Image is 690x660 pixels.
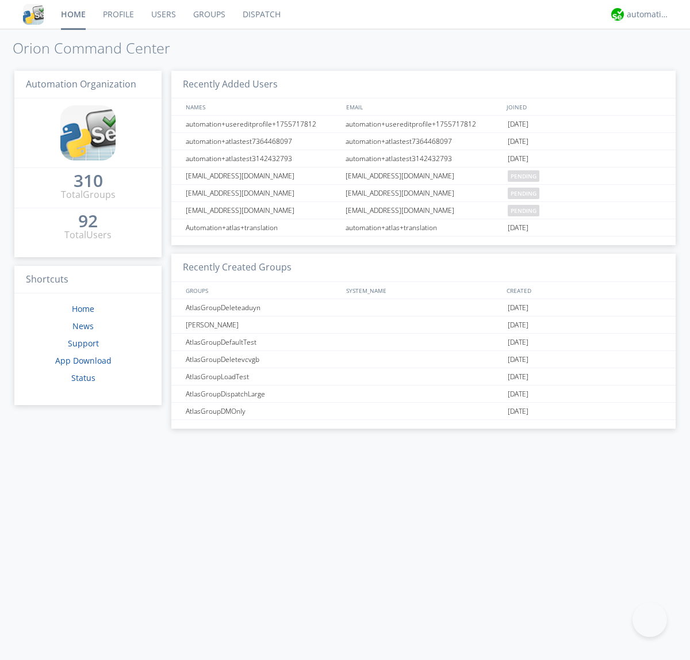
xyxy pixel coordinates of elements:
[171,386,676,403] a: AtlasGroupDispatchLarge[DATE]
[611,8,624,21] img: d2d01cd9b4174d08988066c6d424eccd
[183,316,342,333] div: [PERSON_NAME]
[504,282,665,299] div: CREATED
[171,316,676,334] a: [PERSON_NAME][DATE]
[508,299,528,316] span: [DATE]
[171,368,676,386] a: AtlasGroupLoadTest[DATE]
[508,386,528,403] span: [DATE]
[183,98,340,115] div: NAMES
[171,185,676,202] a: [EMAIL_ADDRESS][DOMAIN_NAME][EMAIL_ADDRESS][DOMAIN_NAME]pending
[183,219,342,236] div: Automation+atlas+translation
[508,351,528,368] span: [DATE]
[504,98,665,115] div: JOINED
[26,78,136,90] span: Automation Organization
[183,202,342,219] div: [EMAIL_ADDRESS][DOMAIN_NAME]
[78,215,98,228] a: 92
[183,368,342,385] div: AtlasGroupLoadTest
[23,4,44,25] img: cddb5a64eb264b2086981ab96f4c1ba7
[171,403,676,420] a: AtlasGroupDMOnly[DATE]
[171,334,676,351] a: AtlasGroupDefaultTest[DATE]
[632,602,667,637] iframe: Toggle Customer Support
[343,202,505,219] div: [EMAIL_ADDRESS][DOMAIN_NAME]
[171,167,676,185] a: [EMAIL_ADDRESS][DOMAIN_NAME][EMAIL_ADDRESS][DOMAIN_NAME]pending
[171,202,676,219] a: [EMAIL_ADDRESS][DOMAIN_NAME][EMAIL_ADDRESS][DOMAIN_NAME]pending
[171,299,676,316] a: AtlasGroupDeleteaduyn[DATE]
[183,403,342,419] div: AtlasGroupDMOnly
[171,116,676,133] a: automation+usereditprofile+1755717812automation+usereditprofile+1755717812[DATE]
[343,185,505,201] div: [EMAIL_ADDRESS][DOMAIN_NAME]
[508,316,528,334] span: [DATE]
[508,170,539,182] span: pending
[183,185,342,201] div: [EMAIL_ADDRESS][DOMAIN_NAME]
[64,228,112,242] div: Total Users
[72,303,94,314] a: Home
[171,71,676,99] h3: Recently Added Users
[74,175,103,186] div: 310
[343,150,505,167] div: automation+atlastest3142432793
[343,219,505,236] div: automation+atlas+translation
[171,351,676,368] a: AtlasGroupDeletevcvgb[DATE]
[508,205,539,216] span: pending
[627,9,670,20] div: automation+atlas
[508,133,528,150] span: [DATE]
[343,167,505,184] div: [EMAIL_ADDRESS][DOMAIN_NAME]
[508,116,528,133] span: [DATE]
[14,266,162,294] h3: Shortcuts
[343,116,505,132] div: automation+usereditprofile+1755717812
[508,403,528,420] span: [DATE]
[61,188,116,201] div: Total Groups
[171,254,676,282] h3: Recently Created Groups
[74,175,103,188] a: 310
[55,355,112,366] a: App Download
[78,215,98,227] div: 92
[60,105,116,161] img: cddb5a64eb264b2086981ab96f4c1ba7
[183,133,342,150] div: automation+atlastest7364468097
[171,133,676,150] a: automation+atlastest7364468097automation+atlastest7364468097[DATE]
[343,133,505,150] div: automation+atlastest7364468097
[183,299,342,316] div: AtlasGroupDeleteaduyn
[508,219,528,236] span: [DATE]
[183,167,342,184] div: [EMAIL_ADDRESS][DOMAIN_NAME]
[183,150,342,167] div: automation+atlastest3142432793
[508,334,528,351] span: [DATE]
[183,351,342,368] div: AtlasGroupDeletevcvgb
[183,116,342,132] div: automation+usereditprofile+1755717812
[183,282,340,299] div: GROUPS
[508,188,539,199] span: pending
[171,219,676,236] a: Automation+atlas+translationautomation+atlas+translation[DATE]
[72,321,94,331] a: News
[508,150,528,167] span: [DATE]
[508,368,528,386] span: [DATE]
[171,150,676,167] a: automation+atlastest3142432793automation+atlastest3142432793[DATE]
[343,98,504,115] div: EMAIL
[68,338,99,349] a: Support
[343,282,504,299] div: SYSTEM_NAME
[183,386,342,402] div: AtlasGroupDispatchLarge
[183,334,342,350] div: AtlasGroupDefaultTest
[71,372,95,383] a: Status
